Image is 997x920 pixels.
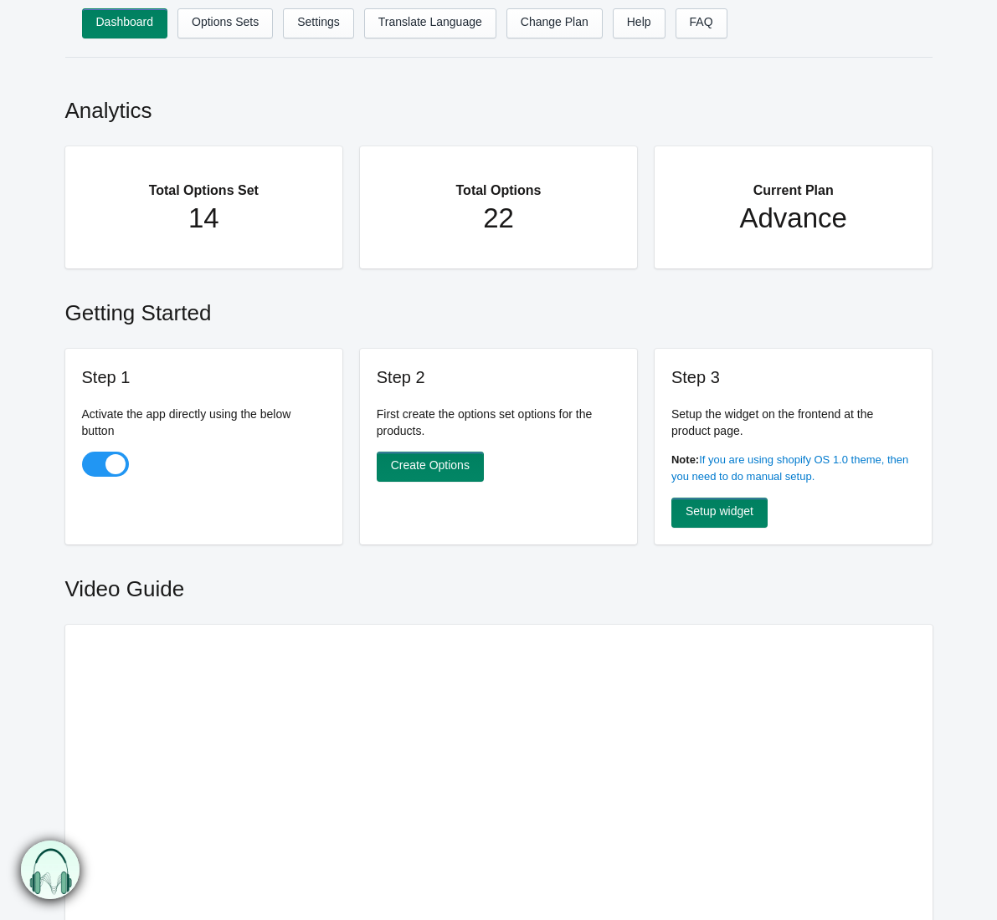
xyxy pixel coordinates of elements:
[99,202,310,235] h1: 14
[377,452,484,482] a: Create Options
[65,281,933,336] h2: Getting Started
[18,841,78,900] img: bxm.png
[364,8,496,38] a: Translate Language
[393,202,604,235] h1: 22
[65,557,933,612] h2: Video Guide
[613,8,666,38] a: Help
[177,8,273,38] a: Options Sets
[671,453,699,466] b: Note:
[393,163,604,202] h2: Total Options
[506,8,603,38] a: Change Plan
[671,498,768,528] a: Setup widget
[671,365,916,389] h3: Step 3
[65,79,933,134] h2: Analytics
[283,8,354,38] a: Settings
[688,202,899,235] h1: Advance
[377,365,621,389] h3: Step 2
[99,163,310,202] h2: Total Options Set
[82,8,168,38] a: Dashboard
[377,406,621,439] p: First create the options set options for the products.
[671,406,916,439] p: Setup the widget on the frontend at the product page.
[82,406,326,439] p: Activate the app directly using the below button
[676,8,727,38] a: FAQ
[82,365,326,389] h3: Step 1
[688,163,899,202] h2: Current Plan
[671,453,908,483] a: If you are using shopify OS 1.0 theme, then you need to do manual setup.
